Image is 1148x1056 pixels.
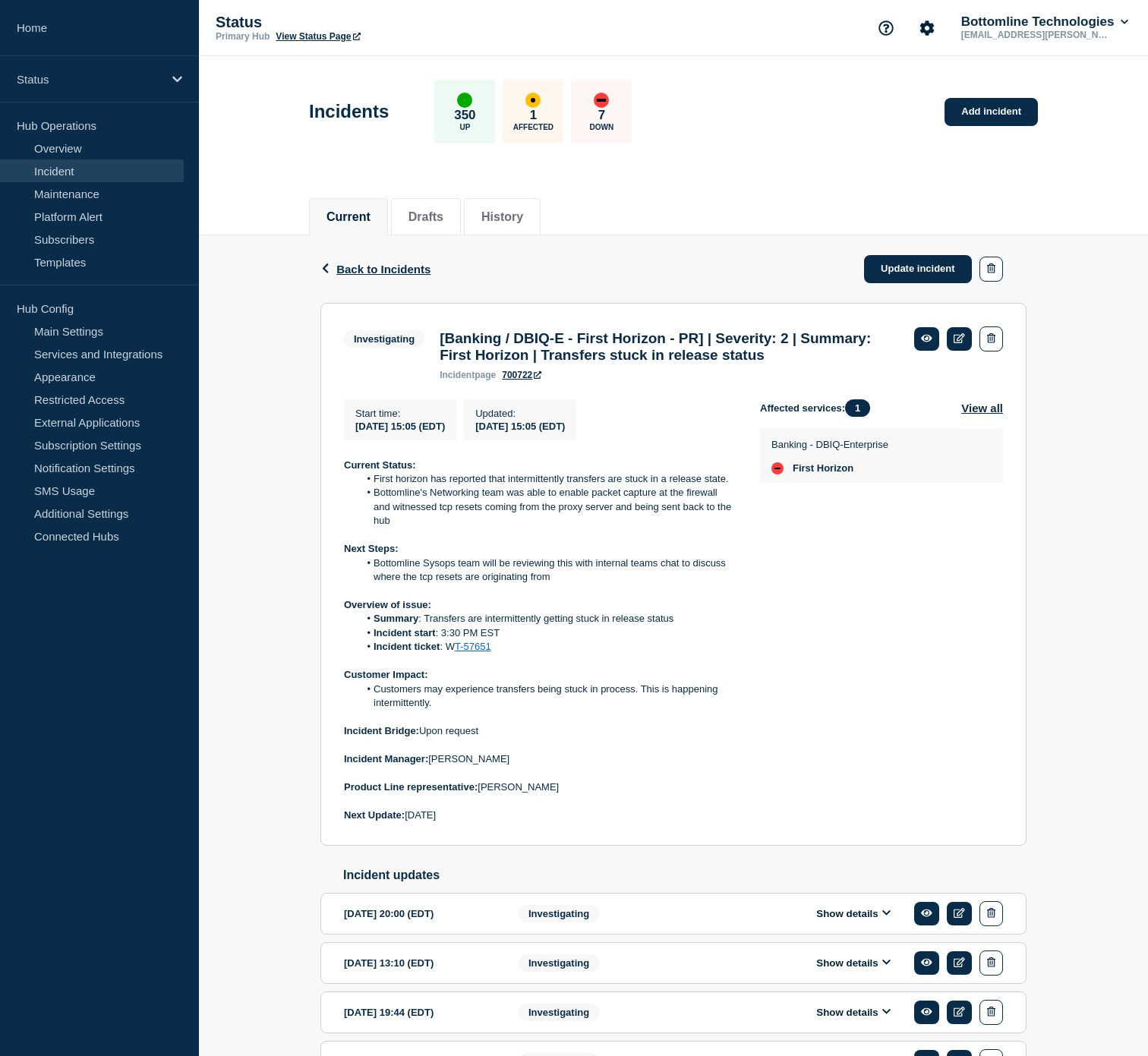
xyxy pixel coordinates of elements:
p: Primary Hub [216,31,270,42]
a: View Status Page [276,31,360,42]
h2: Incident updates [343,868,1027,882]
li: Bottomline's Networking team was able to enable packet capture at the firewall and witnessed tcp ... [359,486,736,528]
span: Investigating [519,1004,599,1021]
div: affected [525,93,541,108]
span: Back to Incidents [336,263,430,276]
button: Support [870,12,902,44]
li: Customers may experience transfers being stuck in process. This is happening intermittently. [359,682,736,711]
strong: Summary [374,613,418,624]
div: down [771,462,784,474]
button: Show details [812,1006,895,1019]
a: Update incident [864,255,972,283]
button: Show details [812,957,895,969]
h1: Incidents [309,101,389,122]
strong: Customer Impact: [344,669,428,680]
button: Show details [812,907,895,920]
span: Investigating [519,954,599,972]
div: [DATE] 15:05 (EDT) [475,419,565,432]
p: Up [459,123,470,131]
button: History [481,210,523,224]
button: Drafts [408,210,443,224]
span: First Horizon [793,462,853,474]
p: Status [17,73,162,86]
a: 700722 [502,370,541,380]
p: [EMAIL_ADDRESS][PERSON_NAME][DOMAIN_NAME] [958,30,1116,40]
div: up [457,93,472,108]
span: Investigating [344,330,424,348]
strong: Incident ticket [374,641,440,652]
button: Account settings [911,12,943,44]
p: [PERSON_NAME] [344,780,736,794]
strong: Overview of issue: [344,599,431,610]
p: Down [590,123,614,131]
p: [DATE] [344,809,736,822]
p: Updated : [475,408,565,419]
li: : Transfers are intermittently getting stuck in release status [359,612,736,626]
span: Investigating [519,905,599,922]
p: Banking - DBIQ-Enterprise [771,439,888,450]
div: [DATE] 20:00 (EDT) [344,901,496,926]
p: Status [216,14,519,31]
p: Affected [513,123,553,131]
h3: [Banking / DBIQ-E - First Horizon - PR] | Severity: 2 | Summary: First Horizon | Transfers stuck ... [440,330,899,364]
a: Add incident [945,98,1038,126]
li: : 3:30 PM EST [359,626,736,640]
strong: Product Line representative: [344,781,478,793]
p: Start time : [355,408,445,419]
button: Bottomline Technologies [958,14,1131,30]
button: Current [326,210,371,224]
span: incident [440,370,475,380]
li: : W [359,640,736,654]
p: Upon request [344,724,736,738]
strong: Incident start [374,627,436,638]
strong: Next Steps: [344,543,399,554]
strong: Current Status: [344,459,416,471]
p: page [440,370,496,380]
strong: Incident Bridge: [344,725,419,736]
span: Affected services: [760,399,878,417]
li: Bottomline Sysops team will be reviewing this with internal teams chat to discuss where the tcp r... [359,556,736,585]
span: [DATE] 15:05 (EDT) [355,421,445,432]
p: 7 [598,108,605,123]
p: 350 [454,108,475,123]
div: [DATE] 13:10 (EDT) [344,950,496,976]
span: 1 [845,399,870,417]
li: First horizon has reported that intermittently transfers are stuck in a release state. [359,472,736,486]
button: Back to Incidents [320,263,430,276]
button: View all [961,399,1003,417]
p: [PERSON_NAME] [344,752,736,766]
div: down [594,93,609,108]
strong: Next Update: [344,809,405,821]
strong: Incident Manager: [344,753,428,764]
p: 1 [530,108,537,123]
a: T-57651 [455,641,491,652]
div: [DATE] 19:44 (EDT) [344,1000,496,1025]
